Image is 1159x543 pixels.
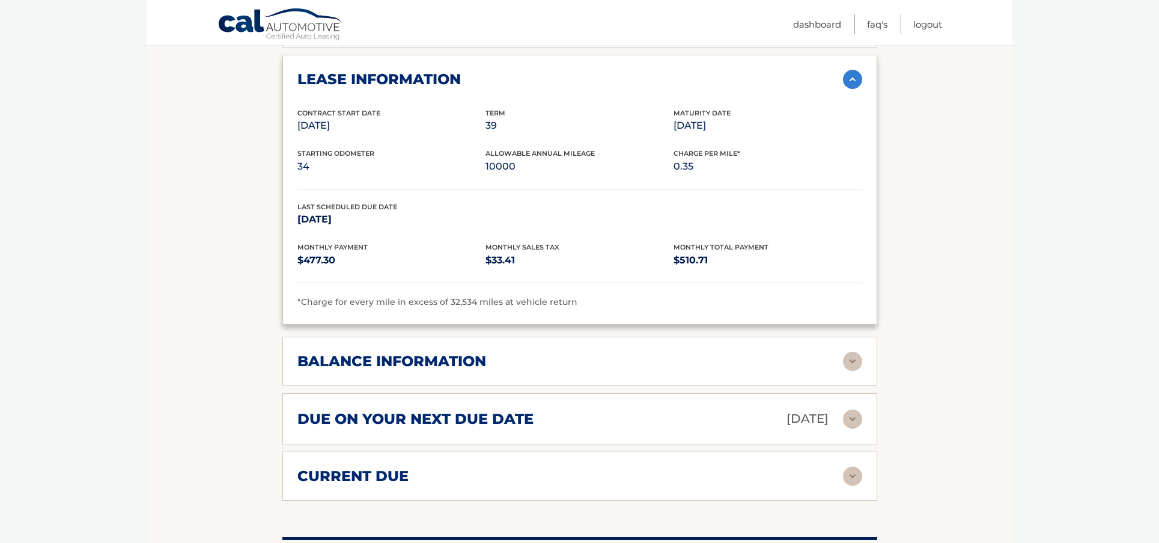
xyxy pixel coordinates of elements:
[297,243,368,251] span: Monthly Payment
[297,117,485,134] p: [DATE]
[485,243,559,251] span: Monthly Sales Tax
[297,352,486,370] h2: balance information
[843,352,862,371] img: accordion-rest.svg
[867,14,887,34] a: FAQ's
[674,158,862,175] p: 0.35
[297,211,485,228] p: [DATE]
[218,8,344,43] a: Cal Automotive
[297,252,485,269] p: $477.30
[485,158,674,175] p: 10000
[674,149,740,158] span: Charge Per Mile*
[843,70,862,89] img: accordion-active.svg
[674,243,768,251] span: Monthly Total Payment
[297,158,485,175] p: 34
[674,117,862,134] p: [DATE]
[843,410,862,429] img: accordion-rest.svg
[297,203,397,211] span: Last Scheduled Due Date
[297,410,534,428] h2: due on your next due date
[843,467,862,486] img: accordion-rest.svg
[485,149,595,158] span: Allowable Annual Mileage
[485,117,674,134] p: 39
[297,70,461,88] h2: lease information
[297,467,409,485] h2: current due
[485,109,505,117] span: Term
[786,408,829,429] p: [DATE]
[297,109,380,117] span: Contract Start Date
[485,252,674,269] p: $33.41
[793,14,841,34] a: Dashboard
[674,252,862,269] p: $510.71
[297,149,374,158] span: Starting Odometer
[297,296,577,307] span: *Charge for every mile in excess of 32,534 miles at vehicle return
[913,14,942,34] a: Logout
[674,109,731,117] span: Maturity Date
